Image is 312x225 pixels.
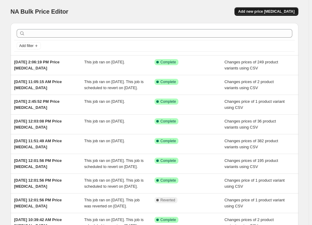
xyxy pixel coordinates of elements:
[224,158,278,169] span: Changes prices of 195 product variants using CSV
[224,139,278,149] span: Changes prices of 382 product variants using CSV
[84,119,125,123] span: This job ran on [DATE].
[14,60,60,70] span: [DATE] 2:06:19 PM Price [MEDICAL_DATA]
[19,43,34,48] span: Add filter
[224,99,285,110] span: Changes price of 1 product variant using CSV
[84,99,125,104] span: This job ran on [DATE].
[14,79,62,90] span: [DATE] 11:05:15 AM Price [MEDICAL_DATA]
[14,139,62,149] span: [DATE] 11:51:49 AM Price [MEDICAL_DATA]
[14,158,62,169] span: [DATE] 12:01:56 PM Price [MEDICAL_DATA]
[14,119,62,129] span: [DATE] 12:03:08 PM Price [MEDICAL_DATA]
[84,178,144,189] span: This job ran on [DATE]. This job is scheduled to revert on [DATE].
[224,79,274,90] span: Changes prices of 2 product variants using CSV
[224,198,285,208] span: Changes price of 1 product variant using CSV
[234,7,298,16] button: Add new price [MEDICAL_DATA]
[161,99,176,104] span: Complete
[14,99,60,110] span: [DATE] 2:45:52 PM Price [MEDICAL_DATA]
[161,79,176,84] span: Complete
[224,178,285,189] span: Changes price of 1 product variant using CSV
[84,79,144,90] span: This job ran on [DATE]. This job is scheduled to revert on [DATE].
[14,178,62,189] span: [DATE] 12:01:56 PM Price [MEDICAL_DATA]
[161,217,176,222] span: Complete
[161,198,175,203] span: Reverted
[161,178,176,183] span: Complete
[238,9,294,14] span: Add new price [MEDICAL_DATA]
[17,42,41,49] button: Add filter
[161,158,176,163] span: Complete
[14,198,62,208] span: [DATE] 12:01:56 PM Price [MEDICAL_DATA]
[224,119,276,129] span: Changes prices of 36 product variants using CSV
[161,139,176,143] span: Complete
[161,119,176,124] span: Complete
[161,60,176,65] span: Complete
[84,198,140,208] span: This job ran on [DATE]. This job was reverted on [DATE].
[84,158,144,169] span: This job ran on [DATE]. This job is scheduled to revert on [DATE].
[224,60,278,70] span: Changes prices of 249 product variants using CSV
[11,8,68,15] span: NA Bulk Price Editor
[84,139,125,143] span: This job ran on [DATE].
[84,60,125,64] span: This job ran on [DATE].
